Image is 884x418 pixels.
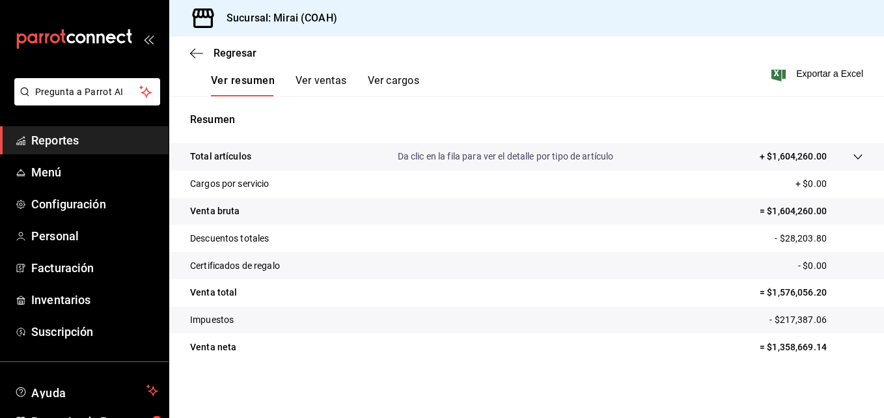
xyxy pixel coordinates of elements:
p: + $0.00 [795,177,863,191]
p: Certificados de regalo [190,259,280,273]
p: Venta neta [190,341,236,354]
span: Reportes [31,132,158,149]
p: = $1,576,056.20 [760,286,863,300]
button: Ver resumen [211,74,275,96]
p: = $1,358,669.14 [760,341,863,354]
p: Venta bruta [190,204,240,218]
p: + $1,604,260.00 [760,150,827,163]
span: Regresar [214,47,256,59]
p: - $28,203.80 [775,232,863,245]
button: Ver ventas [296,74,347,96]
h3: Sucursal: Mirai (COAH) [216,10,337,26]
p: Impuestos [190,313,234,327]
button: Ver cargos [368,74,420,96]
span: Suscripción [31,323,158,341]
span: Personal [31,227,158,245]
span: Facturación [31,259,158,277]
p: Cargos por servicio [190,177,269,191]
p: - $0.00 [798,259,863,273]
p: Resumen [190,112,863,128]
p: Venta total [190,286,237,300]
span: Inventarios [31,291,158,309]
span: Pregunta a Parrot AI [35,85,140,99]
span: Configuración [31,195,158,213]
button: Exportar a Excel [774,66,863,81]
p: - $217,387.06 [769,313,863,327]
button: Pregunta a Parrot AI [14,78,160,105]
button: open_drawer_menu [143,34,154,44]
p: Descuentos totales [190,232,269,245]
a: Pregunta a Parrot AI [9,94,160,108]
p: = $1,604,260.00 [760,204,863,218]
p: Total artículos [190,150,251,163]
button: Regresar [190,47,256,59]
div: navigation tabs [211,74,419,96]
span: Menú [31,163,158,181]
p: Da clic en la fila para ver el detalle por tipo de artículo [398,150,614,163]
span: Ayuda [31,383,141,398]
